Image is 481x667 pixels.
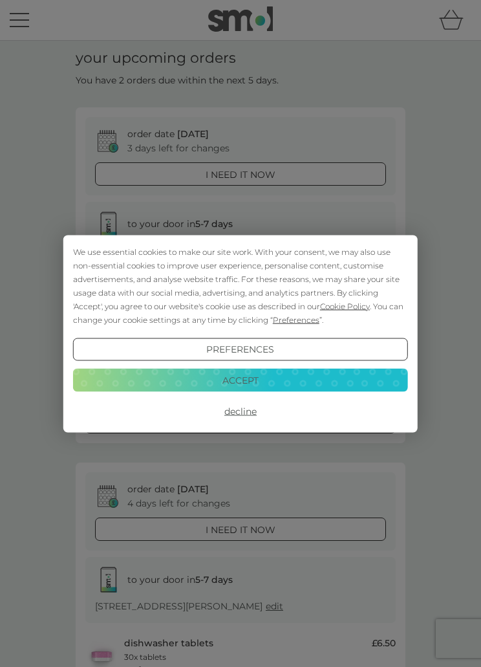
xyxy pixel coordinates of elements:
[73,400,408,423] button: Decline
[73,338,408,361] button: Preferences
[273,314,319,324] span: Preferences
[63,235,418,432] div: Cookie Consent Prompt
[320,301,370,311] span: Cookie Policy
[73,245,408,326] div: We use essential cookies to make our site work. With your consent, we may also use non-essential ...
[73,369,408,392] button: Accept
